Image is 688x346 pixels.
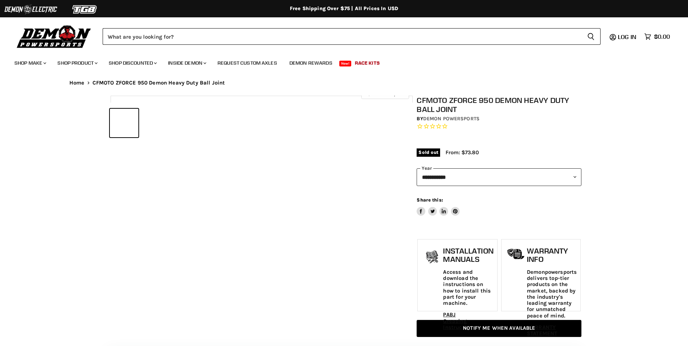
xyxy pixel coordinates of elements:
form: Product [103,28,601,45]
a: WARRANTY STATEMENT [527,324,557,337]
a: Request Custom Axles [212,56,283,70]
ul: Main menu [9,53,668,70]
a: Inside Demon [163,56,211,70]
h1: Installation Manuals [443,247,493,264]
select: year [417,168,581,186]
p: Demonpowersports delivers top-tier products on the market, backed by the industry's leading warra... [527,269,577,319]
span: Rated 0.0 out of 5 stars 0 reviews [417,123,581,130]
a: Shop Make [9,56,51,70]
a: Race Kits [349,56,385,70]
img: Demon Powersports [14,23,94,49]
a: $0.00 [641,31,674,42]
p: Access and download the instructions on how to install this part for your machine. [443,269,493,307]
a: PABJ Greasing Instructions [443,312,475,330]
a: Notify Me When Available [417,320,581,337]
div: Free Shipping Over $75 | All Prices In USD [55,5,633,12]
span: $0.00 [654,33,670,40]
a: Shop Product [52,56,102,70]
img: install_manual-icon.png [423,248,441,267]
span: Sold out [417,148,440,156]
input: Search [103,28,581,45]
span: Share this: [417,197,443,203]
a: Demon Powersports [423,116,480,122]
a: Demon Rewards [284,56,338,70]
span: Click to expand [365,91,405,96]
span: CFMOTO ZFORCE 950 Demon Heavy Duty Ball Joint [93,80,225,86]
button: Search [581,28,601,45]
img: warranty-icon.png [507,248,525,260]
img: Demon Electric Logo 2 [4,3,58,16]
span: New! [339,61,352,66]
span: From: $73.80 [446,149,479,156]
a: Shop Discounted [103,56,161,70]
aside: Share this: [417,197,460,216]
span: Log in [618,33,636,40]
h1: Warranty Info [527,247,577,264]
img: TGB Logo 2 [58,3,112,16]
h1: CFMOTO ZFORCE 950 Demon Heavy Duty Ball Joint [417,96,581,114]
a: Log in [615,34,641,40]
div: by [417,115,581,123]
button: IMAGE thumbnail [110,109,138,137]
a: Home [69,80,85,86]
nav: Breadcrumbs [55,80,633,86]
